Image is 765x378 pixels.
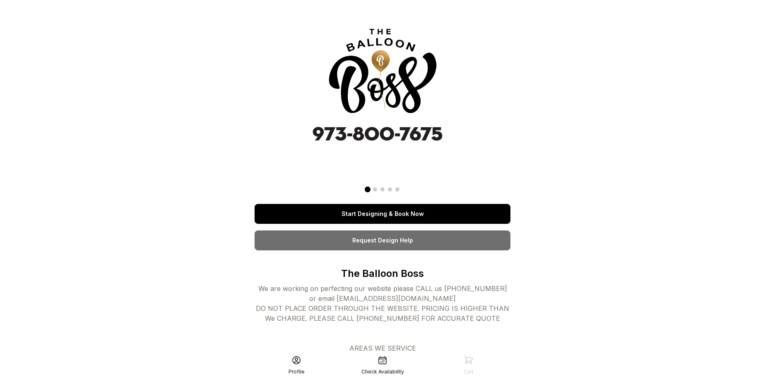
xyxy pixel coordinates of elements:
a: Request Design Help [255,230,510,250]
div: Check Availability [361,368,404,375]
div: Cart [464,368,474,375]
p: The Balloon Boss [255,267,510,280]
div: Profile [289,368,305,375]
a: Start Designing & Book Now [255,204,510,224]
